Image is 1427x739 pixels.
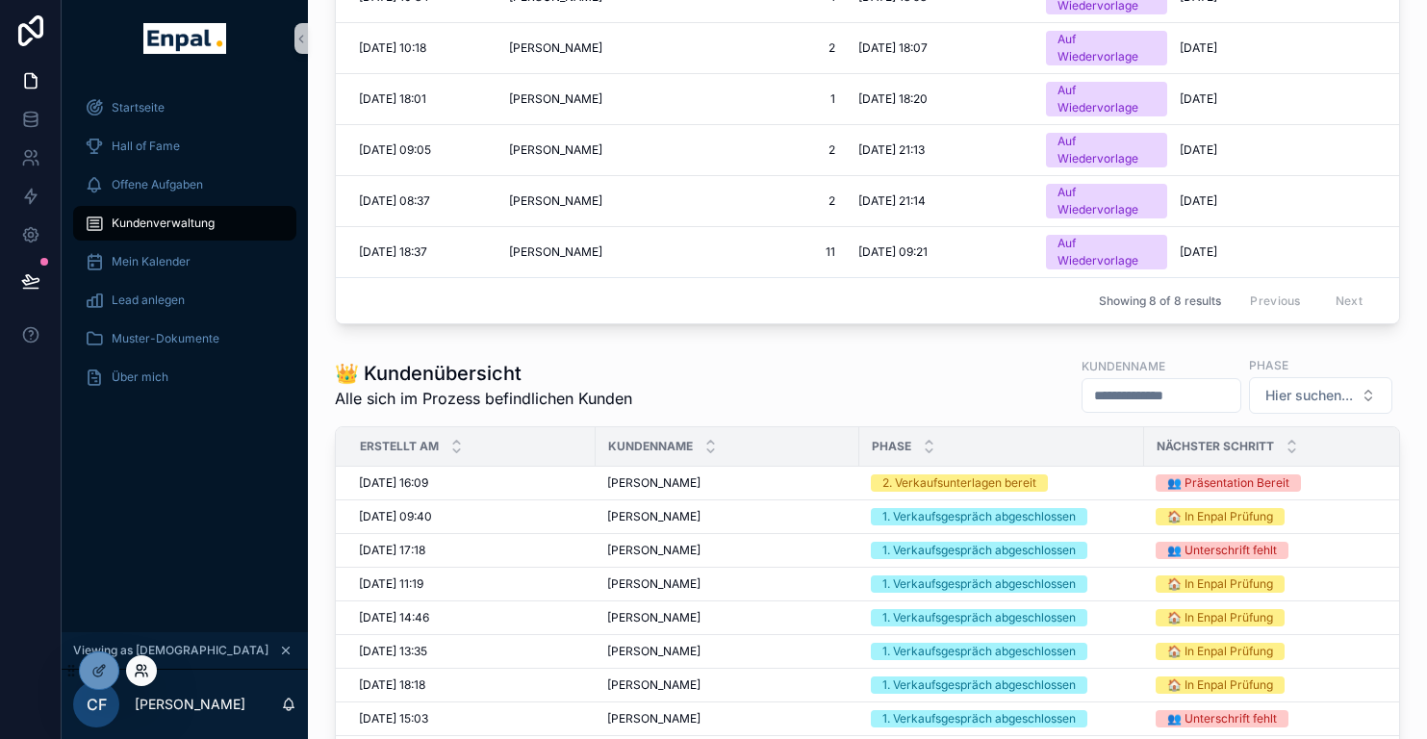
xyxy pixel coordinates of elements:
span: [PERSON_NAME] [607,509,701,524]
span: [DATE] 21:14 [858,193,926,209]
a: [PERSON_NAME] [607,610,848,625]
span: Nächster Schritt [1157,439,1274,454]
span: [DATE] [1180,91,1217,107]
a: [PERSON_NAME] [509,193,630,209]
span: [PERSON_NAME] [607,711,701,726]
div: 1. Verkaufsgespräch abgeschlossen [882,676,1076,694]
span: [DATE] 21:13 [858,142,925,158]
div: 🏠 In Enpal Prüfung [1167,575,1273,593]
span: [DATE] [1180,244,1217,260]
a: 2. Verkaufsunterlagen bereit [871,474,1133,492]
span: [DATE] 09:05 [359,142,431,158]
div: 👥 Unterschrift fehlt [1167,542,1277,559]
div: 🏠 In Enpal Prüfung [1167,508,1273,525]
span: [PERSON_NAME] [509,193,602,209]
a: Lead anlegen [73,283,296,318]
a: 1. Verkaufsgespräch abgeschlossen [871,542,1133,559]
a: 2 [653,193,835,209]
div: 🏠 In Enpal Prüfung [1167,609,1273,626]
a: [DATE] 18:37 [359,244,486,260]
div: Auf Wiedervorlage [1058,184,1156,218]
a: [DATE] 09:40 [359,509,584,524]
div: 👥 Präsentation Bereit [1167,474,1289,492]
span: [DATE] 14:46 [359,610,429,625]
div: Auf Wiedervorlage [1058,31,1156,65]
a: [PERSON_NAME] [607,677,848,693]
span: Lead anlegen [112,293,185,308]
a: Muster-Dokumente [73,321,296,356]
span: Erstellt Am [360,439,439,454]
span: [DATE] [1180,142,1217,158]
a: 2 [653,40,835,56]
span: [PERSON_NAME] [607,475,701,491]
a: 1 [653,91,835,107]
a: [DATE] 09:21 [858,244,1023,260]
span: [DATE] 09:21 [858,244,928,260]
p: [PERSON_NAME] [135,695,245,714]
a: [DATE] [1180,91,1374,107]
span: [DATE] 18:01 [359,91,426,107]
span: Phase [872,439,911,454]
span: [DATE] 18:20 [858,91,928,107]
a: [DATE] 17:18 [359,543,584,558]
span: Kundenverwaltung [112,216,215,231]
span: [DATE] 15:03 [359,711,428,726]
a: Auf Wiedervorlage [1046,184,1167,218]
a: 11 [653,244,835,260]
div: 1. Verkaufsgespräch abgeschlossen [882,643,1076,660]
a: 1. Verkaufsgespräch abgeschlossen [871,710,1133,727]
a: [PERSON_NAME] [607,576,848,592]
span: Hier suchen... [1265,386,1353,405]
span: [DATE] 08:37 [359,193,430,209]
a: Auf Wiedervorlage [1046,133,1167,167]
div: scrollable content [62,77,308,420]
div: 1. Verkaufsgespräch abgeschlossen [882,710,1076,727]
span: Startseite [112,100,165,115]
span: [DATE] [1180,40,1217,56]
span: Mein Kalender [112,254,191,269]
span: [PERSON_NAME] [607,576,701,592]
span: Kundenname [608,439,693,454]
span: [DATE] 13:35 [359,644,427,659]
a: Auf Wiedervorlage [1046,31,1167,65]
span: Muster-Dokumente [112,331,219,346]
a: 1. Verkaufsgespräch abgeschlossen [871,643,1133,660]
a: [PERSON_NAME] [607,509,848,524]
a: [DATE] [1180,244,1374,260]
a: [PERSON_NAME] [607,644,848,659]
label: Kundenname [1082,357,1165,374]
span: [PERSON_NAME] [509,244,602,260]
span: [DATE] 16:09 [359,475,428,491]
div: 1. Verkaufsgespräch abgeschlossen [882,575,1076,593]
span: [PERSON_NAME] [607,543,701,558]
a: Auf Wiedervorlage [1046,235,1167,269]
a: 2 [653,142,835,158]
a: [DATE] 21:13 [858,142,1023,158]
a: 1. Verkaufsgespräch abgeschlossen [871,508,1133,525]
a: [DATE] 18:18 [359,677,584,693]
a: [PERSON_NAME] [509,244,630,260]
span: Alle sich im Prozess befindlichen Kunden [335,387,632,410]
span: [PERSON_NAME] [607,677,701,693]
span: [PERSON_NAME] [509,40,602,56]
a: [DATE] 10:18 [359,40,486,56]
a: Über mich [73,360,296,395]
span: [DATE] 18:18 [359,677,425,693]
a: [DATE] [1180,193,1374,209]
span: [PERSON_NAME] [607,644,701,659]
a: 1. Verkaufsgespräch abgeschlossen [871,609,1133,626]
a: [PERSON_NAME] [509,40,630,56]
span: Viewing as [DEMOGRAPHIC_DATA] [73,643,268,658]
a: [PERSON_NAME] [607,475,848,491]
button: Select Button [1249,377,1392,414]
a: [PERSON_NAME] [607,711,848,726]
a: [DATE] 18:01 [359,91,486,107]
span: [PERSON_NAME] [509,91,602,107]
span: Offene Aufgaben [112,177,203,192]
span: Über mich [112,369,168,385]
a: [DATE] [1180,40,1374,56]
